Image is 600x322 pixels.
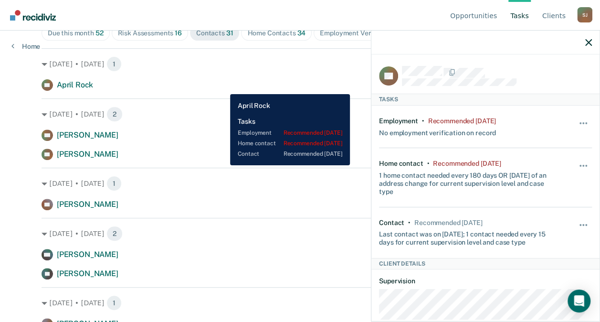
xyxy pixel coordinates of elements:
[106,56,122,72] span: 1
[10,10,56,21] img: Recidiviz
[428,117,495,125] div: Recommended 5 days ago
[57,200,118,209] span: [PERSON_NAME]
[106,295,122,311] span: 1
[106,176,122,191] span: 1
[118,29,182,37] div: Risk Assessments
[57,130,118,140] span: [PERSON_NAME]
[42,56,558,72] div: [DATE] • [DATE]
[196,29,233,37] div: Contacts
[568,290,590,312] div: Open Intercom Messenger
[422,117,424,125] div: •
[297,29,305,37] span: 34
[414,219,482,227] div: Recommended today
[379,125,496,137] div: No employment verification on record
[106,226,123,241] span: 2
[247,29,305,37] div: Home Contacts
[577,7,592,22] button: Profile dropdown button
[379,277,592,285] dt: Supervision
[379,117,418,125] div: Employment
[408,219,411,227] div: •
[379,168,557,195] div: 1 home contact needed every 180 days OR [DATE] of an address change for current supervision level...
[11,42,40,51] a: Home
[57,250,118,259] span: [PERSON_NAME]
[379,160,423,168] div: Home contact
[42,226,558,241] div: [DATE] • [DATE]
[577,7,592,22] div: S J
[371,94,600,105] div: Tasks
[175,29,182,37] span: 16
[371,258,600,269] div: Client Details
[106,107,123,122] span: 2
[57,150,118,159] span: [PERSON_NAME]
[427,160,429,168] div: •
[379,226,557,247] div: Last contact was on [DATE]; 1 contact needed every 15 days for current supervision level and case...
[48,29,104,37] div: Due this month
[42,295,558,311] div: [DATE] • [DATE]
[95,29,104,37] span: 52
[42,176,558,191] div: [DATE] • [DATE]
[57,269,118,278] span: [PERSON_NAME]
[433,160,501,168] div: Recommended 5 days ago
[320,29,406,37] div: Employment Verification
[226,29,233,37] span: 31
[57,80,93,89] span: April Rock
[379,219,404,227] div: Contact
[42,107,558,122] div: [DATE] • [DATE]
